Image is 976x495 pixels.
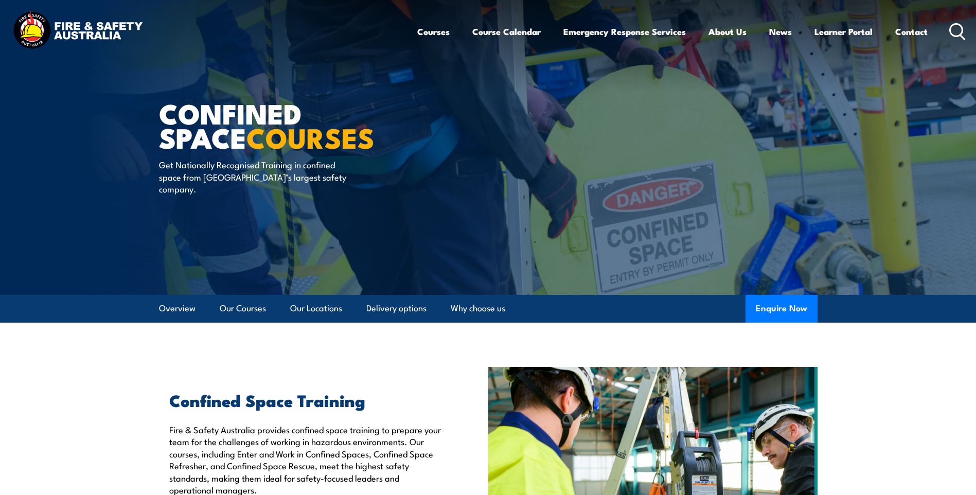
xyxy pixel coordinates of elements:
a: Overview [159,295,196,322]
a: Our Courses [220,295,266,322]
a: Contact [895,18,928,45]
a: Delivery options [366,295,427,322]
h1: Confined Space [159,101,413,149]
strong: COURSES [246,115,375,158]
a: Courses [417,18,450,45]
a: Why choose us [451,295,505,322]
a: Learner Portal [814,18,873,45]
p: Get Nationally Recognised Training in confined space from [GEOGRAPHIC_DATA]’s largest safety comp... [159,158,347,195]
button: Enquire Now [746,295,818,323]
a: Emergency Response Services [563,18,686,45]
a: Course Calendar [472,18,541,45]
a: About Us [708,18,747,45]
h2: Confined Space Training [169,393,441,407]
a: Our Locations [290,295,342,322]
a: News [769,18,792,45]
